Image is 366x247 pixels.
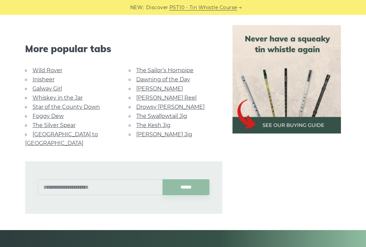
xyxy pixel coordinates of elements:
a: Whiskey in the Jar [33,95,83,101]
a: [PERSON_NAME] Reel [136,95,197,101]
img: tin whistle buying guide [232,25,341,133]
a: PST10 - Tin Whistle Course [169,4,237,12]
a: Inisheer [33,76,55,83]
a: The Swallowtail Jig [136,113,187,119]
a: Foggy Dew [33,113,64,119]
a: Dawning of the Day [136,76,190,83]
a: [PERSON_NAME] [136,85,183,92]
span: Discover [146,4,168,12]
a: Star of the County Down [33,104,100,110]
span: NEW: [130,4,144,12]
a: The Silver Spear [33,122,76,128]
a: Galway Girl [33,85,62,92]
span: More popular tabs [25,43,223,55]
a: [GEOGRAPHIC_DATA] to [GEOGRAPHIC_DATA] [25,131,98,146]
a: The Kesh Jig [136,122,170,128]
a: Wild Rover [33,67,62,74]
a: The Sailor’s Hornpipe [136,67,194,74]
a: [PERSON_NAME] Jig [136,131,192,138]
a: Drowsy [PERSON_NAME] [136,104,205,110]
